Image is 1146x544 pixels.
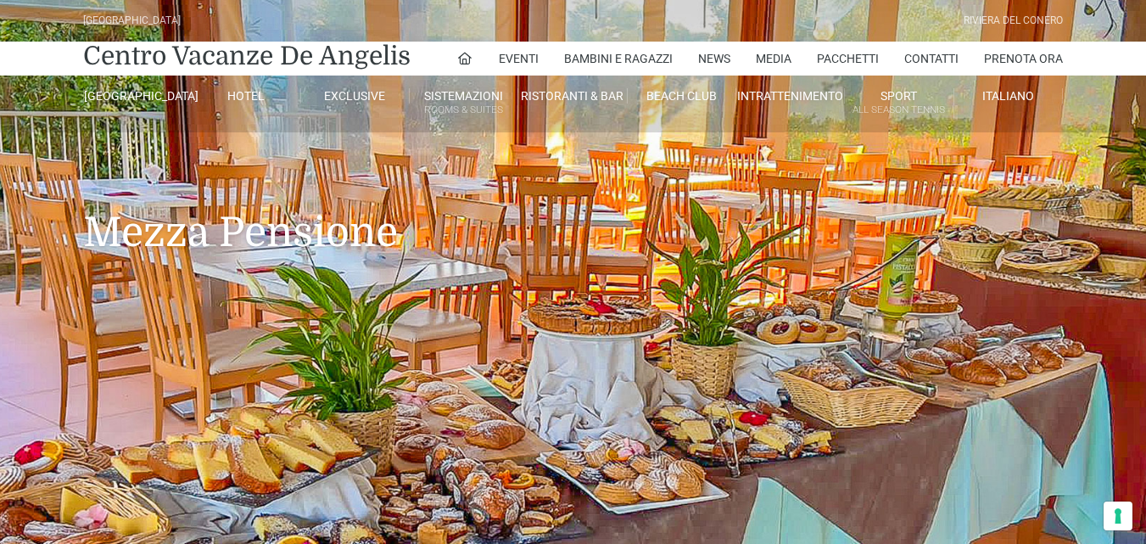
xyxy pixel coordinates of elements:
[518,88,627,104] a: Ristoranti & Bar
[964,13,1063,29] div: Riviera Del Conero
[1104,502,1132,530] button: Le tue preferenze relative al consenso per le tecnologie di tracciamento
[628,88,736,104] a: Beach Club
[984,42,1063,76] a: Prenota Ora
[954,88,1063,104] a: Italiano
[301,88,410,104] a: Exclusive
[83,13,181,29] div: [GEOGRAPHIC_DATA]
[817,42,879,76] a: Pacchetti
[904,42,959,76] a: Contatti
[845,88,953,120] a: SportAll Season Tennis
[564,42,673,76] a: Bambini e Ragazzi
[845,102,953,118] small: All Season Tennis
[410,102,517,118] small: Rooms & Suites
[83,88,192,104] a: [GEOGRAPHIC_DATA]
[698,42,730,76] a: News
[83,39,411,73] a: Centro Vacanze De Angelis
[499,42,539,76] a: Eventi
[83,132,1063,282] h1: Mezza Pensione
[410,88,518,120] a: SistemazioniRooms & Suites
[192,88,300,104] a: Hotel
[982,89,1034,103] span: Italiano
[736,88,845,104] a: Intrattenimento
[756,42,791,76] a: Media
